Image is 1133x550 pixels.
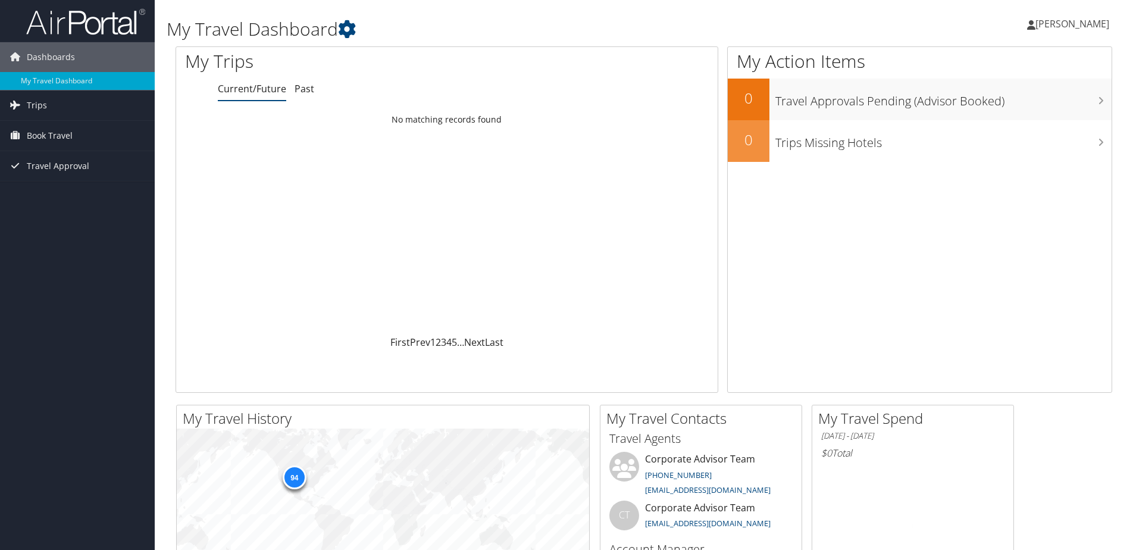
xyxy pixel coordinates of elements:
a: 3 [441,336,446,349]
h6: [DATE] - [DATE] [821,430,1004,442]
a: First [390,336,410,349]
li: Corporate Advisor Team [603,452,799,501]
h3: Travel Agents [609,430,793,447]
h1: My Travel Dashboard [167,17,803,42]
h3: Travel Approvals Pending (Advisor Booked) [775,87,1112,110]
a: 0Travel Approvals Pending (Advisor Booked) [728,79,1112,120]
h2: 0 [728,88,769,108]
h2: My Travel History [183,408,589,429]
a: Current/Future [218,82,286,95]
li: Corporate Advisor Team [603,501,799,539]
h2: My Travel Contacts [606,408,802,429]
h6: Total [821,446,1004,460]
a: 4 [446,336,452,349]
h1: My Trips [185,49,483,74]
a: 5 [452,336,457,349]
span: Travel Approval [27,151,89,181]
h2: My Travel Spend [818,408,1013,429]
span: $0 [821,446,832,460]
td: No matching records found [176,109,718,130]
a: 0Trips Missing Hotels [728,120,1112,162]
span: Book Travel [27,121,73,151]
a: [PHONE_NUMBER] [645,470,712,480]
a: Prev [410,336,430,349]
a: 2 [436,336,441,349]
a: Next [464,336,485,349]
span: [PERSON_NAME] [1035,17,1109,30]
img: airportal-logo.png [26,8,145,36]
a: Past [295,82,314,95]
div: 94 [282,465,306,489]
span: Dashboards [27,42,75,72]
a: Last [485,336,503,349]
a: [EMAIL_ADDRESS][DOMAIN_NAME] [645,518,771,529]
h3: Trips Missing Hotels [775,129,1112,151]
span: Trips [27,90,47,120]
a: [EMAIL_ADDRESS][DOMAIN_NAME] [645,485,771,495]
h2: 0 [728,130,769,150]
a: 1 [430,336,436,349]
span: … [457,336,464,349]
a: [PERSON_NAME] [1027,6,1121,42]
div: CT [609,501,639,530]
h1: My Action Items [728,49,1112,74]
